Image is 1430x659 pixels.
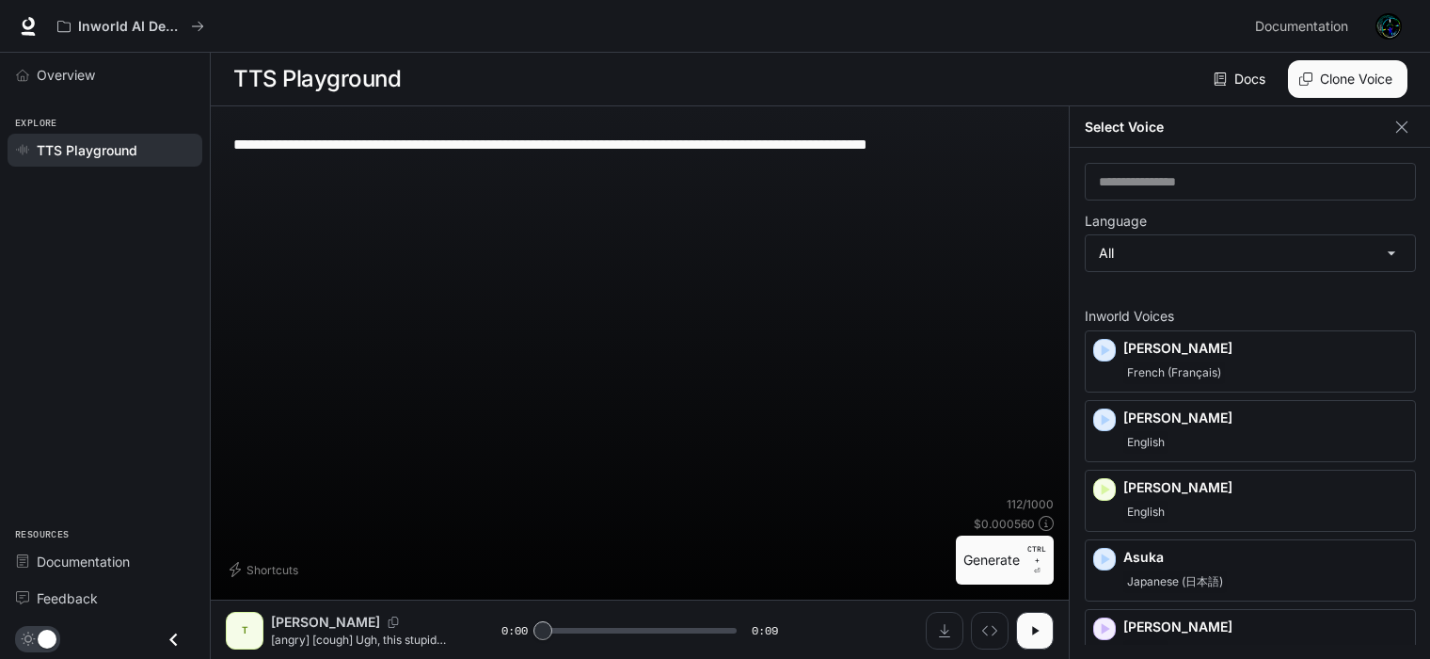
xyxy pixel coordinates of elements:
[8,134,202,167] a: TTS Playground
[38,628,56,649] span: Dark mode toggle
[1085,310,1416,323] p: Inworld Voices
[1027,543,1046,566] p: CTRL +
[230,616,260,646] div: T
[752,621,778,640] span: 0:09
[1247,8,1362,45] a: Documentation
[1123,548,1407,567] p: Asuka
[152,620,195,659] button: Close drawer
[78,19,183,35] p: Inworld AI Demos
[271,613,380,632] p: [PERSON_NAME]
[971,612,1009,650] button: Inspect
[8,582,202,615] a: Feedback
[1123,409,1407,427] p: [PERSON_NAME]
[1123,478,1407,497] p: [PERSON_NAME]
[49,8,213,45] button: All workspaces
[1123,618,1407,636] p: [PERSON_NAME]
[233,60,401,98] h1: TTS Playground
[1123,501,1168,523] span: English
[37,588,98,608] span: Feedback
[8,545,202,578] a: Documentation
[37,65,95,85] span: Overview
[1123,362,1225,384] span: French (Français)
[974,516,1035,532] p: $ 0.000560
[37,140,137,160] span: TTS Playground
[501,621,528,640] span: 0:00
[926,612,963,650] button: Download audio
[1288,60,1407,98] button: Clone Voice
[271,632,456,648] p: [angry] [cough] Ugh, this stupid cough... It's just so hard [cough] not getting sick this time of...
[1086,235,1415,271] div: All
[8,58,202,91] a: Overview
[1123,571,1227,593] span: Japanese (日本語)
[1210,60,1273,98] a: Docs
[1123,339,1407,358] p: [PERSON_NAME]
[380,617,406,628] button: Copy Voice ID
[226,555,306,585] button: Shortcuts
[1027,543,1046,577] p: ⏎
[1375,13,1402,40] img: User avatar
[1007,496,1054,512] p: 112 / 1000
[1085,215,1147,228] p: Language
[1255,15,1348,39] span: Documentation
[956,536,1054,585] button: GenerateCTRL +⏎
[1123,431,1168,454] span: English
[37,552,130,571] span: Documentation
[1370,8,1407,45] button: User avatar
